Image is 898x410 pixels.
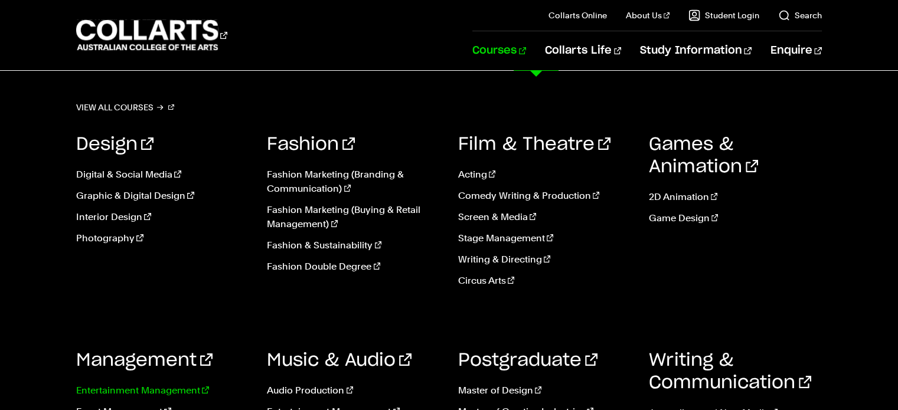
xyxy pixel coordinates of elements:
[458,383,631,398] a: Master of Design
[76,231,249,245] a: Photography
[76,210,249,224] a: Interior Design
[688,9,759,21] a: Student Login
[458,252,631,267] a: Writing & Directing
[778,9,822,21] a: Search
[458,210,631,224] a: Screen & Media
[76,18,227,52] div: Go to homepage
[458,274,631,288] a: Circus Arts
[458,168,631,182] a: Acting
[76,189,249,203] a: Graphic & Digital Design
[267,352,412,369] a: Music & Audio
[649,136,758,176] a: Games & Animation
[267,260,440,274] a: Fashion Double Degree
[770,31,822,70] a: Enquire
[76,136,154,153] a: Design
[76,99,174,116] a: View all courses
[458,136,610,153] a: Film & Theatre
[640,31,751,70] a: Study Information
[267,203,440,231] a: Fashion Marketing (Buying & Retail Management)
[76,383,249,398] a: Entertainment Management
[649,352,811,392] a: Writing & Communication
[267,136,355,153] a: Fashion
[548,9,607,21] a: Collarts Online
[267,383,440,398] a: Audio Production
[458,231,631,245] a: Stage Management
[649,211,822,225] a: Game Design
[76,352,213,369] a: Management
[472,31,526,70] a: Courses
[458,352,597,369] a: Postgraduate
[626,9,670,21] a: About Us
[76,168,249,182] a: Digital & Social Media
[267,238,440,252] a: Fashion & Sustainability
[545,31,621,70] a: Collarts Life
[458,189,631,203] a: Comedy Writing & Production
[267,168,440,196] a: Fashion Marketing (Branding & Communication)
[649,190,822,204] a: 2D Animation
